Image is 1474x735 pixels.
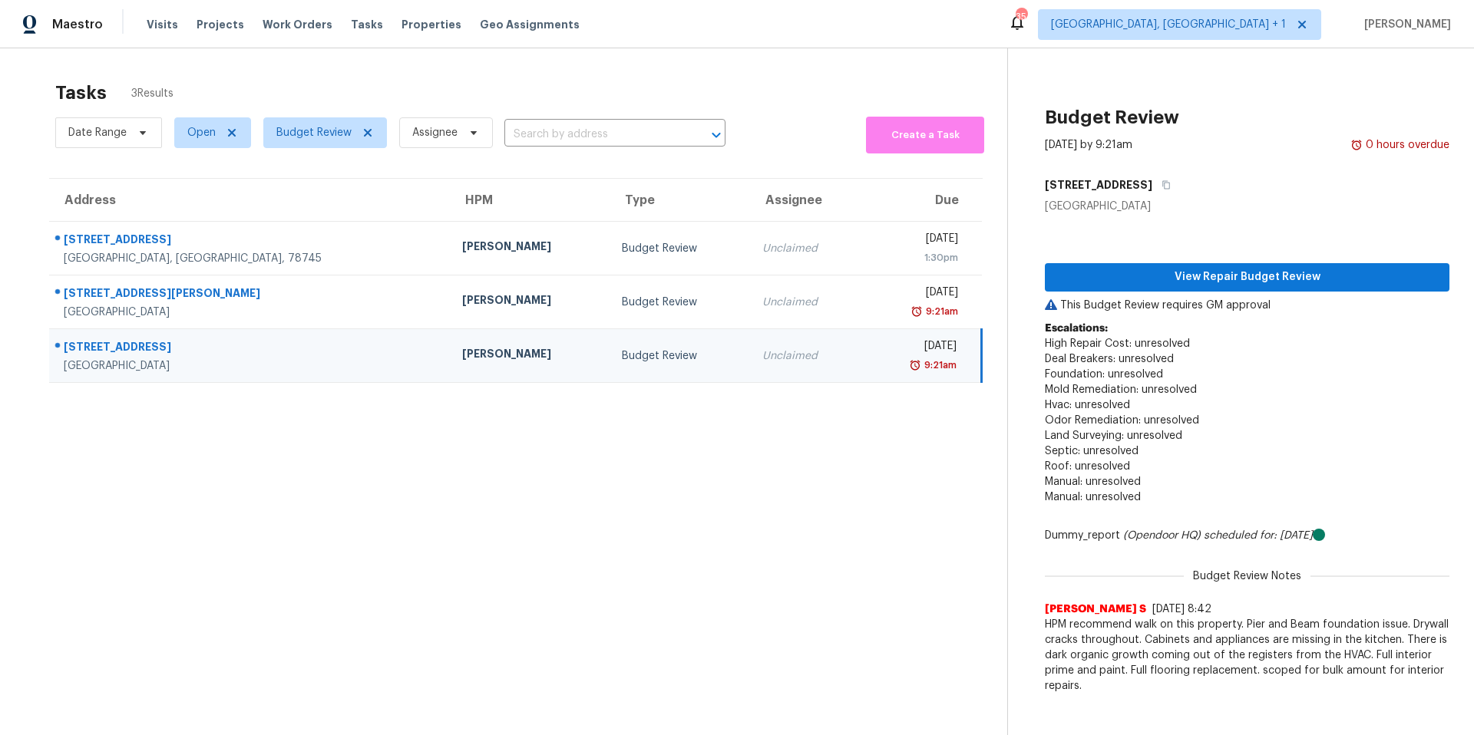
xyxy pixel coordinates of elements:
div: Budget Review [622,241,738,256]
span: Tasks [351,19,383,30]
div: 35 [1016,9,1026,25]
span: Foundation: unresolved [1045,369,1163,380]
span: Land Surveying: unresolved [1045,430,1182,441]
span: Septic: unresolved [1045,446,1139,456]
h2: Tasks [55,85,107,101]
span: High Repair Cost: unresolved [1045,338,1190,349]
span: Hvac: unresolved [1045,400,1130,410]
i: scheduled for: [DATE] [1204,530,1313,541]
h2: Budget Review [1045,110,1179,125]
div: [PERSON_NAME] [462,346,597,365]
i: (Opendoor HQ) [1123,530,1201,541]
span: Budget Review [276,125,352,140]
div: [DATE] by 9:21am [1045,137,1132,153]
div: Unclaimed [762,348,850,364]
div: [GEOGRAPHIC_DATA] [1045,199,1449,214]
span: Properties [402,17,461,32]
span: View Repair Budget Review [1057,268,1437,287]
span: HPM recommend walk on this property. Pier and Beam foundation issue. Drywall cracks throughout. C... [1045,617,1449,694]
img: Overdue Alarm Icon [1350,137,1363,153]
button: Copy Address [1152,171,1173,199]
th: Due [862,179,981,222]
p: This Budget Review requires GM approval [1045,298,1449,313]
span: Open [187,125,216,140]
span: Manual: unresolved [1045,492,1141,503]
span: [PERSON_NAME] [1358,17,1451,32]
div: Unclaimed [762,241,850,256]
span: Deal Breakers: unresolved [1045,354,1174,364]
span: Manual: unresolved [1045,476,1141,487]
div: [STREET_ADDRESS] [64,339,438,358]
div: 9:21am [921,358,957,373]
span: [GEOGRAPHIC_DATA], [GEOGRAPHIC_DATA] + 1 [1051,17,1286,32]
div: [DATE] [874,231,957,250]
span: [PERSON_NAME] S [1045,602,1146,617]
div: [GEOGRAPHIC_DATA], [GEOGRAPHIC_DATA], 78745 [64,251,438,266]
div: [DATE] [874,285,957,304]
span: Mold Remediation: unresolved [1045,384,1197,395]
b: Escalations: [1045,323,1108,334]
span: Budget Review Notes [1184,569,1310,584]
span: Maestro [52,17,103,32]
div: [PERSON_NAME] [462,292,597,311]
div: [STREET_ADDRESS][PERSON_NAME] [64,285,438,305]
span: Create a Task [874,127,977,144]
span: [DATE] 8:42 [1152,604,1211,615]
th: Type [610,179,750,222]
div: Unclaimed [762,295,850,310]
span: Odor Remediation: unresolved [1045,415,1199,426]
div: Budget Review [622,348,738,364]
span: Projects [197,17,244,32]
th: Assignee [750,179,862,222]
th: HPM [450,179,610,222]
div: 0 hours overdue [1363,137,1449,153]
span: Visits [147,17,178,32]
div: 9:21am [923,304,958,319]
button: View Repair Budget Review [1045,263,1449,292]
div: [PERSON_NAME] [462,239,597,258]
span: Geo Assignments [480,17,580,32]
div: [GEOGRAPHIC_DATA] [64,358,438,374]
button: Open [706,124,727,146]
span: 3 Results [131,86,174,101]
img: Overdue Alarm Icon [909,358,921,373]
div: 1:30pm [874,250,957,265]
span: Roof: unresolved [1045,461,1130,472]
div: [DATE] [874,338,957,358]
span: Date Range [68,125,127,140]
img: Overdue Alarm Icon [911,304,923,319]
span: Work Orders [263,17,332,32]
h5: [STREET_ADDRESS] [1045,177,1152,193]
div: [GEOGRAPHIC_DATA] [64,305,438,320]
button: Create a Task [866,117,984,153]
div: Budget Review [622,295,738,310]
div: [STREET_ADDRESS] [64,232,438,251]
span: Assignee [412,125,458,140]
th: Address [49,179,450,222]
input: Search by address [504,123,682,147]
div: Dummy_report [1045,528,1449,543]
